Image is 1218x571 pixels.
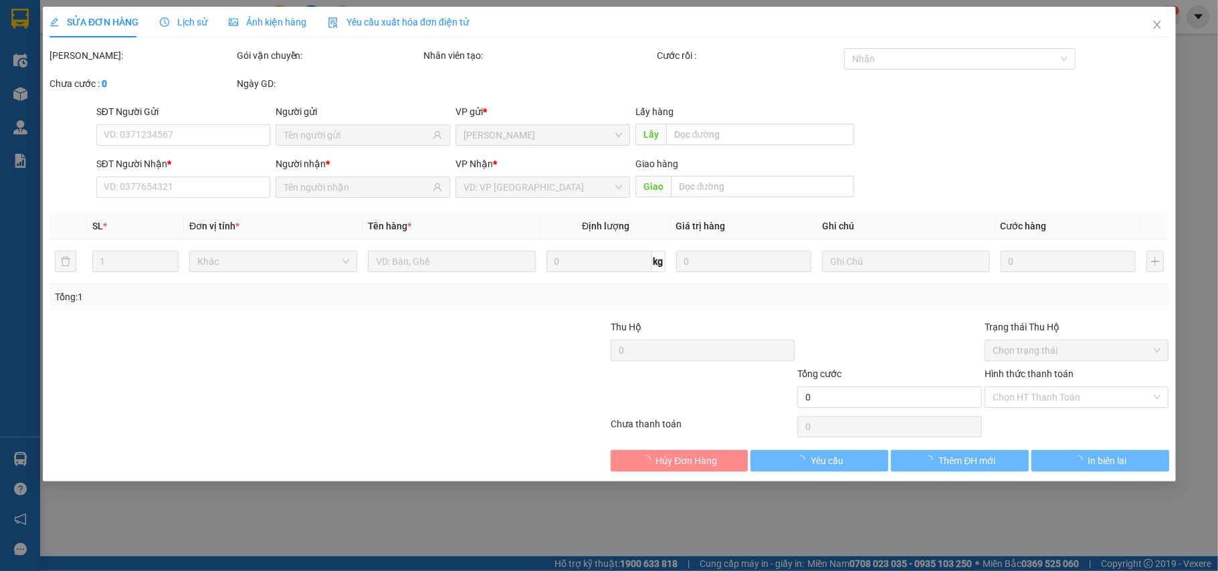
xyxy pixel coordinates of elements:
span: edit [49,17,59,27]
img: icon [328,17,338,28]
span: Lịch sử [160,17,207,27]
button: Yêu cầu [750,450,888,471]
div: Chưa cước : [49,76,234,91]
label: Hình thức thanh toán [985,368,1074,379]
button: Thêm ĐH mới [891,450,1029,471]
input: Tên người gửi [284,128,430,142]
span: picture [229,17,238,27]
th: Ghi chú [817,213,995,239]
div: Người nhận [276,156,450,171]
span: kg [651,251,665,272]
span: Hủy Đơn Hàng [655,453,717,468]
div: Tổng: 1 [55,290,471,304]
div: Trạng thái Thu Hộ [985,320,1169,334]
button: In biên lai [1031,450,1169,471]
span: user [433,183,442,192]
div: Nhân viên tạo: [423,48,654,63]
span: Đơn vị tính [189,221,239,231]
button: Close [1138,7,1175,44]
div: Người gửi [276,104,450,119]
input: 0 [676,251,811,272]
input: VD: Bàn, Ghế [368,251,536,272]
span: Khác [197,251,349,271]
div: SĐT Người Nhận [96,156,271,171]
button: plus [1146,251,1164,272]
span: Cước hàng [1000,221,1046,231]
button: delete [55,251,76,272]
div: Cước rồi : [657,48,841,63]
input: Ghi Chú [822,251,990,272]
span: Yêu cầu [811,453,843,468]
div: Gói vận chuyển: [236,48,421,63]
span: clock-circle [160,17,169,27]
div: [PERSON_NAME]: [49,48,234,63]
span: Lấy [635,124,666,145]
div: SĐT Người Gửi [96,104,271,119]
span: loading [1073,455,1088,465]
div: VP gửi [455,104,630,119]
span: Lấy hàng [635,106,674,117]
span: In biên lai [1088,453,1126,468]
span: Ảnh kiện hàng [229,17,306,27]
span: Chọn trạng thái [993,340,1161,360]
span: SỬA ĐƠN HÀNG [49,17,138,27]
button: Hủy Đơn Hàng [611,450,748,471]
span: SL [92,221,102,231]
span: loading [924,455,938,465]
span: Định lượng [582,221,629,231]
b: 0 [102,78,107,89]
div: Ngày GD: [236,76,421,91]
span: Tổng cước [797,368,841,379]
span: VP Phan Thiết [464,125,622,145]
span: Tên hàng [368,221,411,231]
span: Yêu cầu xuất hóa đơn điện tử [328,17,469,27]
div: Chưa thanh toán [609,417,796,440]
span: VP Nhận [455,158,493,169]
input: 0 [1000,251,1135,272]
span: Thêm ĐH mới [938,453,995,468]
span: close [1151,19,1162,30]
span: user [433,130,442,140]
span: Thu Hộ [610,322,641,332]
input: Tên người nhận [284,180,430,195]
span: Giá trị hàng [676,221,725,231]
span: Giao [635,176,670,197]
input: Dọc đường [666,124,854,145]
input: Dọc đường [670,176,854,197]
span: loading [796,455,811,465]
span: Giao hàng [635,158,678,169]
span: loading [641,455,655,465]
